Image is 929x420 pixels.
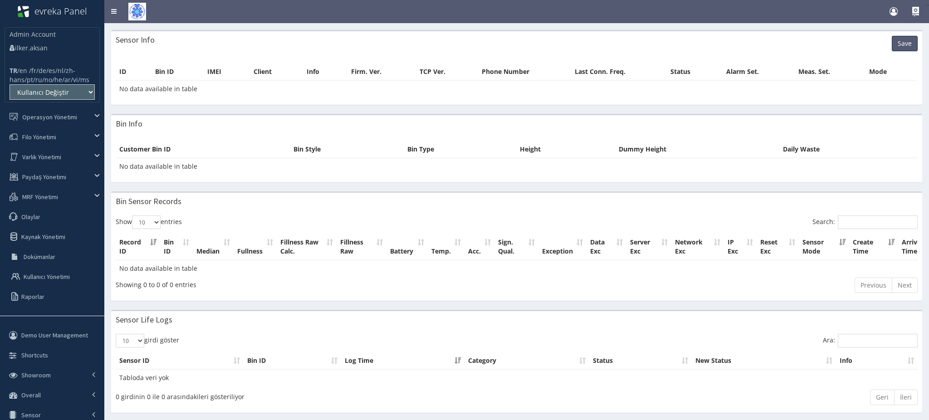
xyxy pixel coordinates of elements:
th: Height [516,141,615,158]
a: es [49,66,55,75]
span: Shortcuts [21,351,48,359]
th: New Status: artarak sırala [692,352,836,369]
a: ru [35,75,42,84]
div: 0 girdinin 0 ile 0 arasındakileri gösteriliyor [116,389,442,401]
label: Search: [812,215,918,229]
th: IMEI [204,63,250,80]
th: Median: activate to sort column ascending [193,234,234,260]
span: Filo Yönetimi [22,133,56,141]
th: Status [667,63,723,80]
th: Firm. Ver. [347,63,416,80]
a: he [54,75,62,84]
h3: Bin Sensor Records [116,197,181,205]
th: Last Conn. Freq. [571,63,667,80]
select: Showentries [132,215,161,229]
span: Olaylar [21,213,40,221]
span: evreka Panel [34,5,87,17]
span: Kaynak Yönetimi [21,233,65,241]
th: Bin ID [152,63,204,80]
b: TR [10,66,17,75]
th: Data Exc: activate to sort column ascending [587,234,626,260]
th: Alarm Set. [723,63,795,80]
span: Varlık Yönetimi [22,153,61,161]
th: Log Time: artarak sırala [341,352,464,369]
a: vi [73,75,78,84]
th: Meas. Set. [795,63,866,80]
th: Acc.: activate to sort column ascending [464,234,494,260]
th: Status: artarak sırala [589,352,692,369]
th: Temp.: activate to sort column ascending [428,234,464,260]
input: Ara: [838,334,918,347]
td: No data available in table [116,158,918,175]
span: Dokümanlar [24,253,55,261]
a: Geri [870,390,895,405]
th: Dummy Height [615,141,780,158]
h3: Bin Info [116,120,142,128]
div: Showing 0 to 0 of 0 entries [116,277,442,289]
th: Mode [865,63,918,80]
a: Raporlar [2,287,104,307]
th: Customer Bin ID [116,141,290,158]
span: Demo User Management [21,331,88,339]
span: Overall [21,391,41,399]
th: Bin ID: artarak sırala [244,352,341,369]
input: Search: [838,215,918,229]
td: Tabloda veri yok [116,369,918,386]
th: Bin Type [404,141,516,158]
span: Showroom [21,371,51,379]
th: Server Exc: activate to sort column ascending [626,234,671,260]
p: Admin Account [10,30,56,39]
label: Show entries [116,215,182,229]
th: Battery: activate to sort column ascending [386,234,428,260]
iframe: JSD widget [924,415,929,420]
a: pt [27,75,33,84]
a: no [44,75,52,84]
span: Operasyon Yönetimi [22,113,77,121]
a: zh-hans [10,66,75,84]
a: de [39,66,46,75]
th: Bin Style [290,141,404,158]
th: Sign. Qual.: activate to sort column ascending [494,234,538,260]
a: Dokümanlar [2,247,104,267]
label: Ara: [823,334,918,347]
span: Paydaş Yönetimi [22,173,66,181]
th: Create Time: activate to sort column ascending [849,234,898,260]
th: Daily Waste [779,141,918,158]
th: Fullness: activate to sort column ascending [234,234,277,260]
h3: Sensor Life Logs [116,316,172,324]
th: IP Exc: activate to sort column ascending [724,234,757,260]
a: fr [31,66,36,75]
a: Next [892,278,918,293]
a: ms [80,75,89,84]
th: Sensor Mode: activate to sort column ascending [799,234,849,260]
a: ar [64,75,71,84]
span: Sensor [21,411,41,419]
th: Info [303,63,347,80]
th: Bin ID: activate to sort column ascending [160,234,193,260]
a: nl [58,66,64,75]
span: MRF Yönetimi [22,193,58,201]
th: Client [250,63,303,80]
th: Record ID: activate to sort column ascending [116,234,160,260]
button: Save [892,36,918,51]
a: İleri [894,390,918,405]
div: Nasıl Kullanırım? [912,7,920,15]
th: ID [116,63,152,80]
th: Network Exc: activate to sort column ascending [671,234,724,260]
label: girdi göster [116,334,179,347]
th: TCP Ver. [416,63,478,80]
th: Phone Number [478,63,571,80]
span: Kullanıcı Yönetimi [24,273,70,281]
li: / / / / / / / / / / / / / [10,66,95,84]
select: girdi göster [116,334,144,347]
th: Exception: activate to sort column ascending [538,234,587,260]
th: Reset Exc: activate to sort column ascending [757,234,799,260]
a: Previous [855,278,892,293]
a: en [20,66,27,75]
span: Raporlar [21,293,44,301]
th: Fillness Raw: activate to sort column ascending [337,234,386,260]
img: evreka_logo_1_HoezNYK_wy30KrO.png [17,5,29,18]
th: Sensor ID: artarak sırala [116,352,244,369]
a: Kullanıcı Yönetimi [2,267,104,287]
h3: Sensor Info [116,36,155,44]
